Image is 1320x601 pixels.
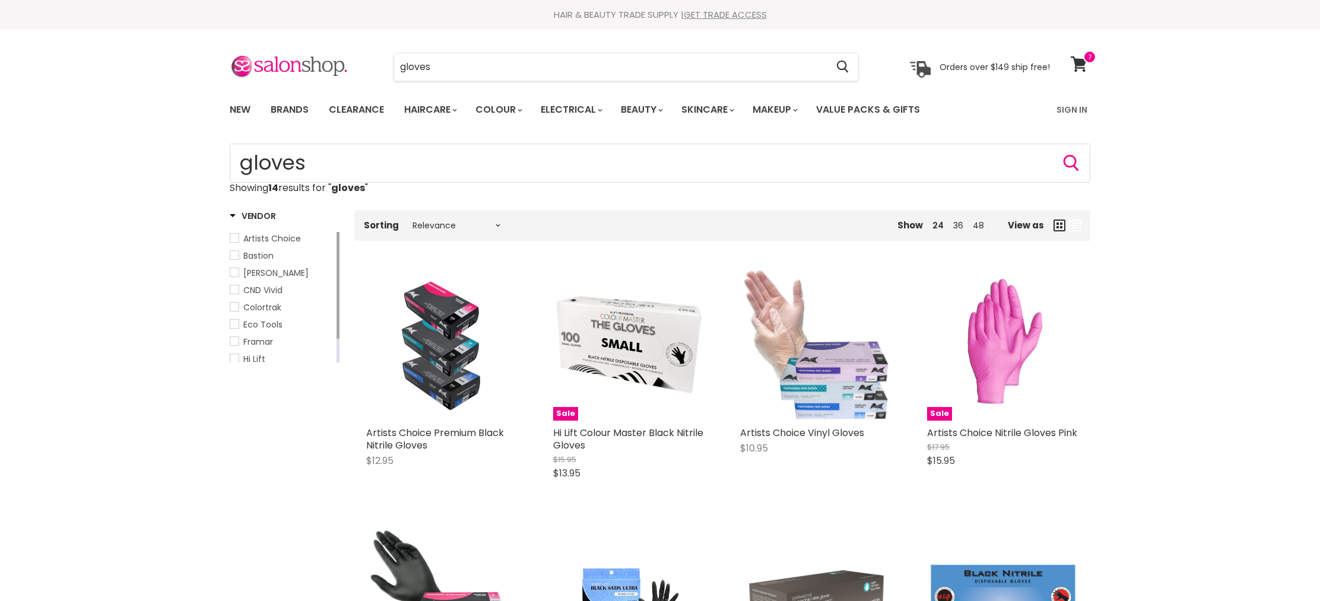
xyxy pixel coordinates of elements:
[932,220,944,231] a: 24
[807,97,929,122] a: Value Packs & Gifts
[364,220,399,230] label: Sorting
[897,219,923,231] span: Show
[243,336,273,348] span: Framar
[221,93,989,127] ul: Main menu
[973,220,984,231] a: 48
[243,284,283,296] span: CND Vivid
[366,454,394,468] span: $12.95
[366,269,518,421] a: Artists Choice Premium Black Nitrile Gloves
[394,53,859,81] form: Product
[230,301,334,314] a: Colortrak
[395,97,464,122] a: Haircare
[553,269,705,421] a: Hi Lift Colour Master Black Nitrile GlovesSale
[243,353,265,365] span: Hi Lift
[740,426,864,440] a: Artists Choice Vinyl Gloves
[532,97,610,122] a: Electrical
[215,9,1105,21] div: HAIR & BEAUTY TRADE SUPPLY |
[331,181,365,195] strong: gloves
[553,269,705,421] img: Hi Lift Colour Master Black Nitrile Gloves
[684,8,767,21] a: GET TRADE ACCESS
[740,269,891,421] img: Artists Choice Vinyl Gloves
[927,426,1077,440] a: Artists Choice Nitrile Gloves Pink
[230,232,334,245] a: Artists Choice
[927,269,1078,421] a: Artists Choice Nitrile Gloves PinkSale
[320,97,393,122] a: Clearance
[953,220,963,231] a: 36
[230,335,334,348] a: Framar
[927,407,952,421] span: Sale
[467,97,529,122] a: Colour
[1062,154,1081,173] button: Search
[243,250,274,262] span: Bastion
[927,454,955,468] span: $15.95
[243,319,283,330] span: Eco Tools
[1008,220,1044,230] span: View as
[230,266,334,279] a: Caron
[553,466,580,480] span: $13.95
[612,97,670,122] a: Beauty
[956,269,1049,421] img: Artists Choice Nitrile Gloves Pink
[553,454,576,465] span: $15.95
[215,93,1105,127] nav: Main
[243,301,281,313] span: Colortrak
[394,53,827,81] input: Search
[927,441,950,453] span: $17.95
[262,97,318,122] a: Brands
[1049,97,1094,122] a: Sign In
[230,210,275,222] h3: Vendor
[221,97,259,122] a: New
[553,426,703,452] a: Hi Lift Colour Master Black Nitrile Gloves
[243,233,301,244] span: Artists Choice
[366,426,504,452] a: Artists Choice Premium Black Nitrile Gloves
[243,267,309,279] span: [PERSON_NAME]
[230,284,334,297] a: CND Vivid
[672,97,741,122] a: Skincare
[827,53,858,81] button: Search
[740,441,768,455] span: $10.95
[230,183,1090,193] p: Showing results for " "
[268,181,278,195] strong: 14
[230,144,1090,183] input: Search
[940,61,1050,72] p: Orders over $149 ship free!
[744,97,805,122] a: Makeup
[230,144,1090,183] form: Product
[375,269,509,421] img: Artists Choice Premium Black Nitrile Gloves
[230,318,334,331] a: Eco Tools
[230,352,334,365] a: Hi Lift
[230,249,334,262] a: Bastion
[553,407,578,421] span: Sale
